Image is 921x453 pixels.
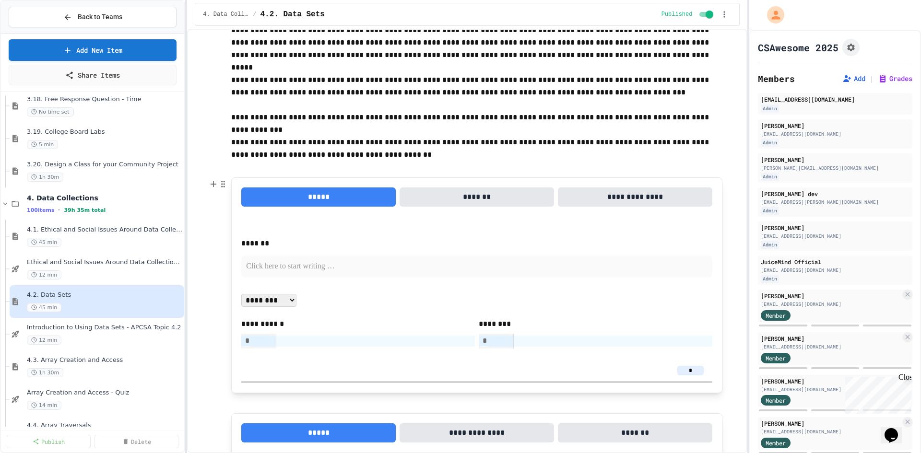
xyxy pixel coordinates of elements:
div: [PERSON_NAME] [761,223,909,232]
button: Back to Teams [9,7,177,27]
div: [EMAIL_ADDRESS][DOMAIN_NAME] [761,428,901,435]
span: 4. Data Collections [27,194,182,202]
span: 12 min [27,270,61,279]
span: Array Creation and Access - Quiz [27,389,182,397]
span: 4. Data Collections [203,11,249,18]
span: 4.3. Array Creation and Access [27,356,182,364]
span: No time set [27,107,74,116]
div: [PERSON_NAME] [761,121,909,130]
div: [EMAIL_ADDRESS][DOMAIN_NAME] [761,267,909,274]
div: JuiceMind Official [761,257,909,266]
span: 12 min [27,336,61,345]
span: Back to Teams [78,12,122,22]
div: [EMAIL_ADDRESS][DOMAIN_NAME] [761,130,909,138]
div: My Account [757,4,787,26]
span: Member [766,354,786,362]
span: 4.1. Ethical and Social Issues Around Data Collection [27,226,182,234]
div: Content is published and visible to students [661,9,716,20]
a: Share Items [9,65,177,85]
div: [EMAIL_ADDRESS][DOMAIN_NAME] [761,343,901,350]
div: [EMAIL_ADDRESS][DOMAIN_NAME] [761,95,909,104]
div: Admin [761,173,779,181]
span: 4.4. Array Traversals [27,421,182,430]
span: 5 min [27,140,58,149]
span: 3.19. College Board Labs [27,128,182,136]
span: 4.2. Data Sets [27,291,182,299]
span: • [58,206,60,214]
span: 4.2. Data Sets [260,9,324,20]
div: Admin [761,207,779,215]
div: [PERSON_NAME] [761,291,901,300]
span: 45 min [27,303,61,312]
div: [PERSON_NAME] [761,377,901,385]
span: Member [766,311,786,320]
span: 45 min [27,238,61,247]
span: 1h 30m [27,173,63,182]
span: 39h 35m total [64,207,106,213]
div: [EMAIL_ADDRESS][DOMAIN_NAME] [761,232,909,240]
button: Grades [878,74,912,83]
div: [PERSON_NAME] dev [761,189,909,198]
h1: CSAwesome 2025 [758,41,838,54]
span: 100 items [27,207,54,213]
div: [EMAIL_ADDRESS][DOMAIN_NAME] [761,301,901,308]
span: / [253,11,256,18]
iframe: chat widget [881,415,911,443]
div: Admin [761,275,779,283]
span: Member [766,439,786,447]
div: Admin [761,241,779,249]
span: Ethical and Social Issues Around Data Collection - Topic 4.1 [27,258,182,267]
span: 14 min [27,401,61,410]
div: [PERSON_NAME][EMAIL_ADDRESS][DOMAIN_NAME] [761,164,909,172]
a: Publish [7,435,91,448]
div: [PERSON_NAME] [761,155,909,164]
div: Admin [761,139,779,147]
span: Published [661,11,693,18]
span: 1h 30m [27,368,63,377]
a: Add New Item [9,39,177,61]
span: Member [766,396,786,405]
span: 3.18. Free Response Question - Time [27,95,182,104]
button: Assignment Settings [842,39,860,56]
div: Admin [761,105,779,113]
div: [EMAIL_ADDRESS][DOMAIN_NAME] [761,386,901,393]
div: Chat with us now!Close [4,4,66,61]
h2: Members [758,72,795,85]
iframe: chat widget [841,373,911,414]
span: Introduction to Using Data Sets - APCSA Topic 4.2 [27,324,182,332]
div: [EMAIL_ADDRESS][PERSON_NAME][DOMAIN_NAME] [761,198,909,206]
button: Add [842,74,865,83]
span: | [869,73,874,84]
a: Delete [94,435,178,448]
div: [PERSON_NAME] [761,334,901,343]
span: 3.20. Design a Class for your Community Project [27,161,182,169]
div: [PERSON_NAME] [761,419,901,428]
